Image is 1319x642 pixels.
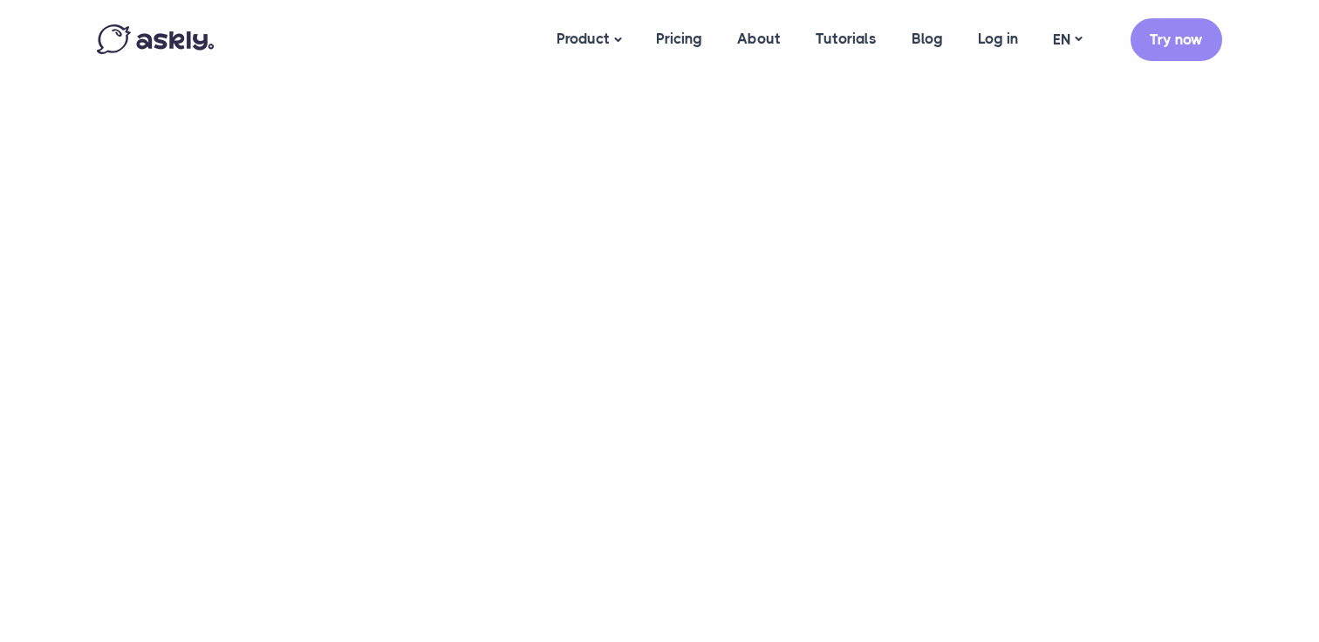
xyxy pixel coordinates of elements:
a: Try now [1131,18,1222,61]
img: Askly [97,24,214,54]
a: Blog [894,5,960,72]
a: Product [539,5,639,74]
a: EN [1035,27,1099,52]
a: About [720,5,798,72]
a: Tutorials [798,5,894,72]
a: Pricing [639,5,720,72]
a: Log in [960,5,1035,72]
